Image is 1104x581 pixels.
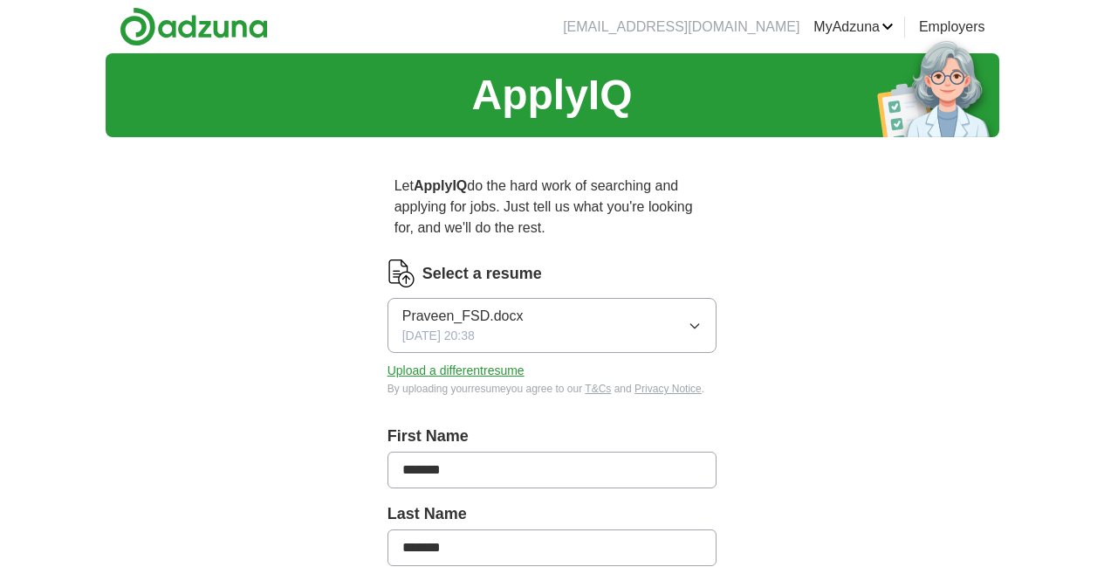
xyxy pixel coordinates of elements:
[387,502,717,526] label: Last Name
[585,383,611,395] a: T&Cs
[402,327,475,345] span: [DATE] 20:38
[563,17,799,38] li: [EMAIL_ADDRESS][DOMAIN_NAME]
[422,262,542,286] label: Select a resume
[919,17,985,38] a: Employers
[813,17,894,38] a: MyAdzuna
[402,306,524,327] span: Praveen_FSD.docx
[120,7,268,46] img: Adzuna logo
[414,178,467,193] strong: ApplyIQ
[634,383,702,395] a: Privacy Notice
[387,298,717,353] button: Praveen_FSD.docx[DATE] 20:38
[471,64,632,127] h1: ApplyIQ
[387,425,717,448] label: First Name
[387,259,415,287] img: CV Icon
[387,381,717,397] div: By uploading your resume you agree to our and .
[387,169,717,246] p: Let do the hard work of searching and applying for jobs. Just tell us what you're looking for, an...
[387,362,525,380] button: Upload a differentresume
